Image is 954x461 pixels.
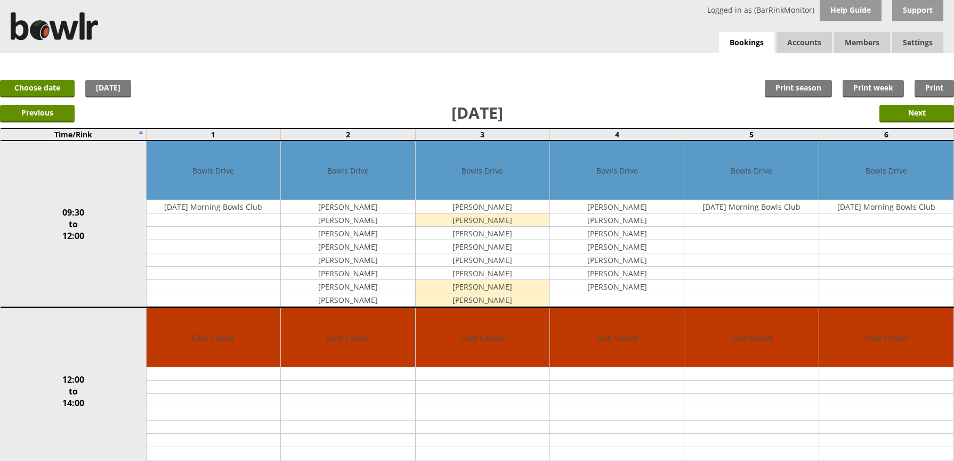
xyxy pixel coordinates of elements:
td: Club Closed [147,308,280,367]
td: [PERSON_NAME] [416,200,549,213]
td: [DATE] Morning Bowls Club [147,200,280,213]
span: Accounts [777,32,832,53]
td: Club Closed [819,308,953,367]
td: [PERSON_NAME] [550,200,684,213]
td: [PERSON_NAME] [281,240,415,253]
td: Time/Rink [1,128,146,141]
td: [PERSON_NAME] [550,213,684,227]
a: Print season [765,80,832,97]
td: [PERSON_NAME] [416,253,549,267]
td: [PERSON_NAME] [281,280,415,293]
td: Bowls Drive [147,141,280,200]
a: Print [915,80,954,97]
td: Bowls Drive [281,141,415,200]
td: [PERSON_NAME] [550,267,684,280]
td: [PERSON_NAME] [550,227,684,240]
td: [PERSON_NAME] [416,240,549,253]
span: Members [834,32,890,53]
td: Club Closed [684,308,818,367]
td: Bowls Drive [819,141,953,200]
td: 4 [550,128,684,141]
a: Bookings [719,32,774,54]
td: 1 [146,128,280,141]
td: [PERSON_NAME] [550,240,684,253]
a: Print week [843,80,904,97]
td: 09:30 to 12:00 [1,141,146,308]
td: Bowls Drive [550,141,684,200]
td: [PERSON_NAME] [281,253,415,267]
td: Bowls Drive [416,141,549,200]
td: [PERSON_NAME] [281,200,415,213]
td: [PERSON_NAME] [550,280,684,293]
td: [PERSON_NAME] [281,213,415,227]
td: 5 [684,128,819,141]
td: [DATE] Morning Bowls Club [819,200,953,213]
input: Next [879,105,954,122]
td: Club Closed [281,308,415,367]
td: [PERSON_NAME] [416,227,549,240]
td: 2 [281,128,415,141]
td: [DATE] Morning Bowls Club [684,200,818,213]
td: Club Closed [550,308,684,367]
td: 6 [819,128,953,141]
td: [PERSON_NAME] [281,227,415,240]
td: [PERSON_NAME] [281,293,415,307]
td: [PERSON_NAME] [550,253,684,267]
a: [DATE] [85,80,131,97]
td: [PERSON_NAME] [416,213,549,227]
td: [PERSON_NAME] [416,280,549,293]
td: [PERSON_NAME] [416,293,549,307]
td: 3 [415,128,549,141]
td: [PERSON_NAME] [416,267,549,280]
td: [PERSON_NAME] [281,267,415,280]
span: Settings [892,32,943,53]
td: Bowls Drive [684,141,818,200]
td: Club Closed [416,308,549,367]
